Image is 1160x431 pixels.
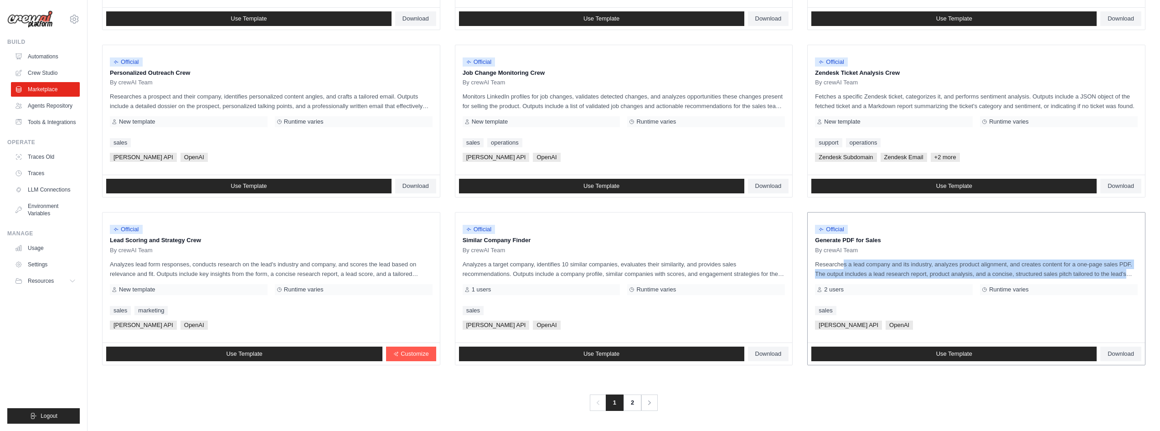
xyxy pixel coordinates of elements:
[846,138,881,147] a: operations
[459,11,744,26] a: Use Template
[583,350,619,358] span: Use Template
[463,225,495,234] span: Official
[815,321,882,330] span: [PERSON_NAME] API
[11,82,80,97] a: Marketplace
[815,57,848,67] span: Official
[463,260,785,279] p: Analyzes a target company, identifies 10 similar companies, evaluates their similarity, and provi...
[28,277,54,285] span: Resources
[402,15,429,22] span: Download
[811,11,1097,26] a: Use Template
[7,10,53,28] img: Logo
[1100,179,1141,193] a: Download
[606,395,624,411] span: 1
[11,241,80,255] a: Usage
[106,11,392,26] a: Use Template
[395,179,436,193] a: Download
[1100,347,1141,361] a: Download
[936,15,972,22] span: Use Template
[815,92,1138,111] p: Fetches a specific Zendesk ticket, categorizes it, and performs sentiment analysis. Outputs inclu...
[755,350,782,358] span: Download
[106,347,382,361] a: Use Template
[134,306,168,315] a: marketing
[1108,15,1134,22] span: Download
[106,179,392,193] a: Use Template
[815,138,842,147] a: support
[463,138,484,147] a: sales
[402,182,429,190] span: Download
[11,49,80,64] a: Automations
[748,347,789,361] a: Download
[459,347,744,361] a: Use Template
[583,182,619,190] span: Use Template
[463,306,484,315] a: sales
[7,230,80,237] div: Manage
[110,68,433,78] p: Personalized Outreach Crew
[11,199,80,221] a: Environment Variables
[583,15,619,22] span: Use Template
[463,321,530,330] span: [PERSON_NAME] API
[110,236,433,245] p: Lead Scoring and Strategy Crew
[533,153,560,162] span: OpenAI
[231,15,267,22] span: Use Template
[226,350,262,358] span: Use Template
[815,306,836,315] a: sales
[110,138,131,147] a: sales
[815,68,1138,78] p: Zendesk Ticket Analysis Crew
[110,92,433,111] p: Researches a prospect and their company, identifies personalized content angles, and crafts a tai...
[1100,11,1141,26] a: Download
[7,38,80,46] div: Build
[472,286,491,293] span: 1 users
[748,179,789,193] a: Download
[989,286,1029,293] span: Runtime varies
[936,182,972,190] span: Use Template
[590,395,658,411] nav: Pagination
[623,395,641,411] a: 2
[401,350,428,358] span: Customize
[110,260,433,279] p: Analyzes lead form responses, conducts research on the lead's industry and company, and scores th...
[1108,350,1134,358] span: Download
[815,79,858,86] span: By crewAI Team
[815,260,1138,279] p: Researches a lead company and its industry, analyzes product alignment, and creates content for a...
[881,153,927,162] span: Zendesk Email
[1108,182,1134,190] span: Download
[463,68,785,78] p: Job Change Monitoring Crew
[811,179,1097,193] a: Use Template
[231,182,267,190] span: Use Template
[110,306,131,315] a: sales
[463,153,530,162] span: [PERSON_NAME] API
[110,225,143,234] span: Official
[463,79,505,86] span: By crewAI Team
[11,182,80,197] a: LLM Connections
[11,150,80,164] a: Traces Old
[755,182,782,190] span: Download
[487,138,522,147] a: operations
[815,247,858,254] span: By crewAI Team
[936,350,972,358] span: Use Template
[11,166,80,181] a: Traces
[886,321,913,330] span: OpenAI
[110,247,153,254] span: By crewAI Team
[284,118,324,125] span: Runtime varies
[463,92,785,111] p: Monitors LinkedIn profiles for job changes, validates detected changes, and analyzes opportunitie...
[815,236,1138,245] p: Generate PDF for Sales
[110,57,143,67] span: Official
[110,321,177,330] span: [PERSON_NAME] API
[815,153,876,162] span: Zendesk Subdomain
[11,115,80,130] a: Tools & Integrations
[395,11,436,26] a: Download
[463,57,495,67] span: Official
[41,412,57,420] span: Logout
[119,118,155,125] span: New template
[459,179,744,193] a: Use Template
[824,286,844,293] span: 2 users
[11,257,80,272] a: Settings
[636,286,676,293] span: Runtime varies
[11,274,80,288] button: Resources
[7,408,80,424] button: Logout
[110,79,153,86] span: By crewAI Team
[180,321,208,330] span: OpenAI
[755,15,782,22] span: Download
[824,118,860,125] span: New template
[110,153,177,162] span: [PERSON_NAME] API
[989,118,1029,125] span: Runtime varies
